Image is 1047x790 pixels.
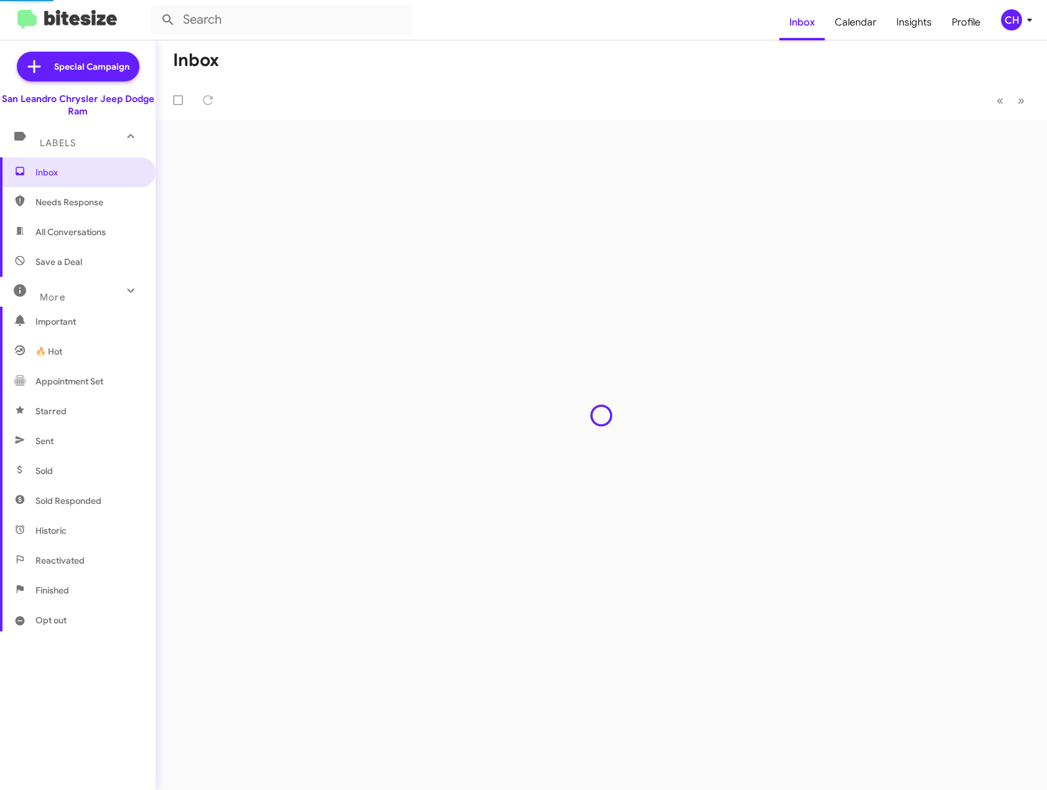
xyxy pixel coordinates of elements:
[997,93,1003,108] span: «
[35,375,103,388] span: Appointment Set
[779,4,825,40] a: Inbox
[35,435,54,447] span: Sent
[35,226,106,238] span: All Conversations
[825,4,886,40] a: Calendar
[151,5,412,35] input: Search
[990,88,1032,113] nav: Page navigation example
[54,60,129,73] span: Special Campaign
[40,292,65,303] span: More
[35,196,141,208] span: Needs Response
[17,52,139,81] a: Special Campaign
[35,554,85,567] span: Reactivated
[35,614,67,626] span: Opt out
[35,256,82,268] span: Save a Deal
[35,465,53,477] span: Sold
[35,315,141,328] span: Important
[35,495,101,507] span: Sold Responded
[35,345,62,358] span: 🔥 Hot
[942,4,990,40] a: Profile
[35,405,67,417] span: Starred
[40,137,76,149] span: Labels
[35,524,67,537] span: Historic
[990,9,1033,30] button: CH
[35,166,141,179] span: Inbox
[886,4,942,40] a: Insights
[1001,9,1022,30] div: CH
[1018,93,1025,108] span: »
[173,50,219,70] h1: Inbox
[989,88,1011,113] button: Previous
[35,584,69,597] span: Finished
[1010,88,1032,113] button: Next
